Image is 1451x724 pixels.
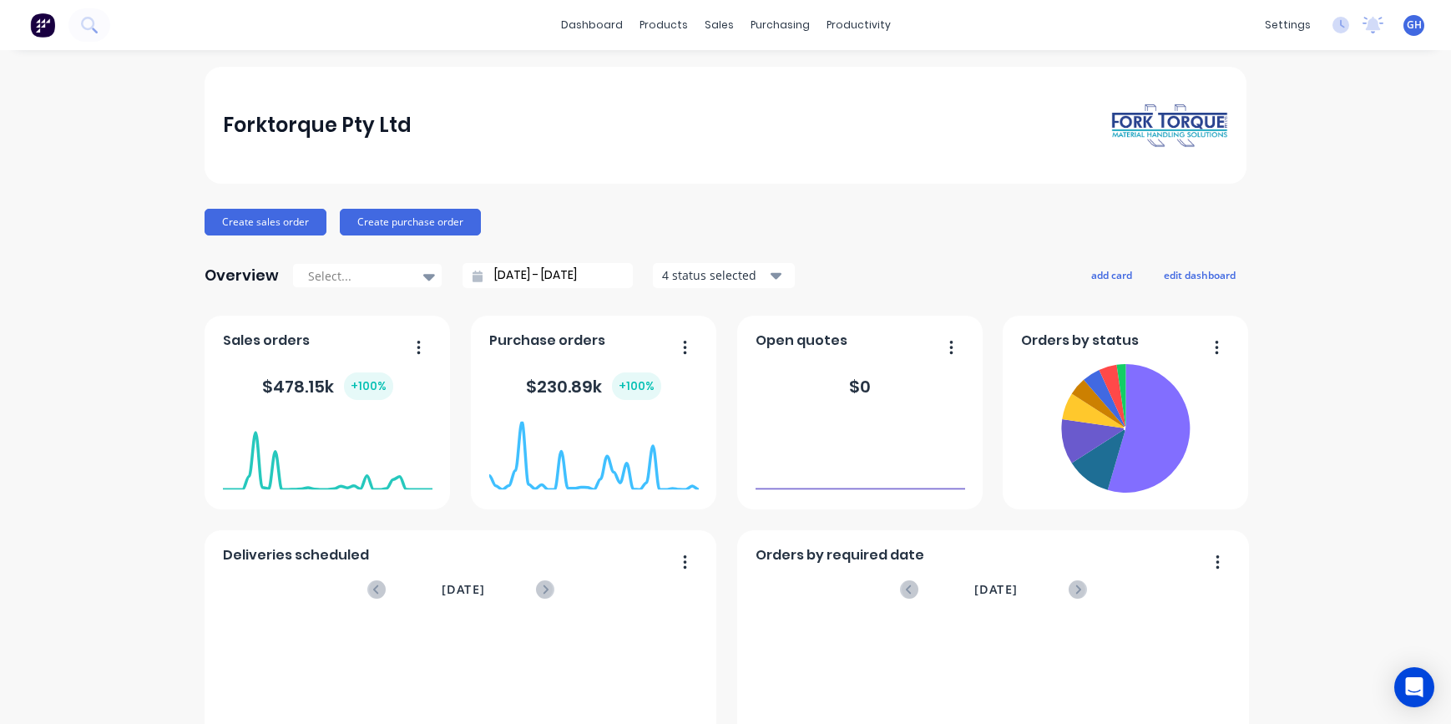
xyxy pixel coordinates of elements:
[696,13,742,38] div: sales
[1021,331,1139,351] span: Orders by status
[631,13,696,38] div: products
[653,263,795,288] button: 4 status selected
[340,209,481,235] button: Create purchase order
[344,372,393,400] div: + 100 %
[223,331,310,351] span: Sales orders
[223,545,369,565] span: Deliveries scheduled
[1256,13,1319,38] div: settings
[818,13,899,38] div: productivity
[662,266,767,284] div: 4 status selected
[756,545,924,565] span: Orders by required date
[756,331,847,351] span: Open quotes
[742,13,818,38] div: purchasing
[205,209,326,235] button: Create sales order
[30,13,55,38] img: Factory
[974,580,1018,599] span: [DATE]
[1407,18,1422,33] span: GH
[1111,103,1228,149] img: Forktorque Pty Ltd
[1394,667,1434,707] div: Open Intercom Messenger
[526,372,661,400] div: $ 230.89k
[442,580,485,599] span: [DATE]
[223,109,412,142] div: Forktorque Pty Ltd
[1080,264,1143,286] button: add card
[553,13,631,38] a: dashboard
[489,331,605,351] span: Purchase orders
[262,372,393,400] div: $ 478.15k
[612,372,661,400] div: + 100 %
[1153,264,1246,286] button: edit dashboard
[205,259,279,292] div: Overview
[849,374,871,399] div: $ 0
